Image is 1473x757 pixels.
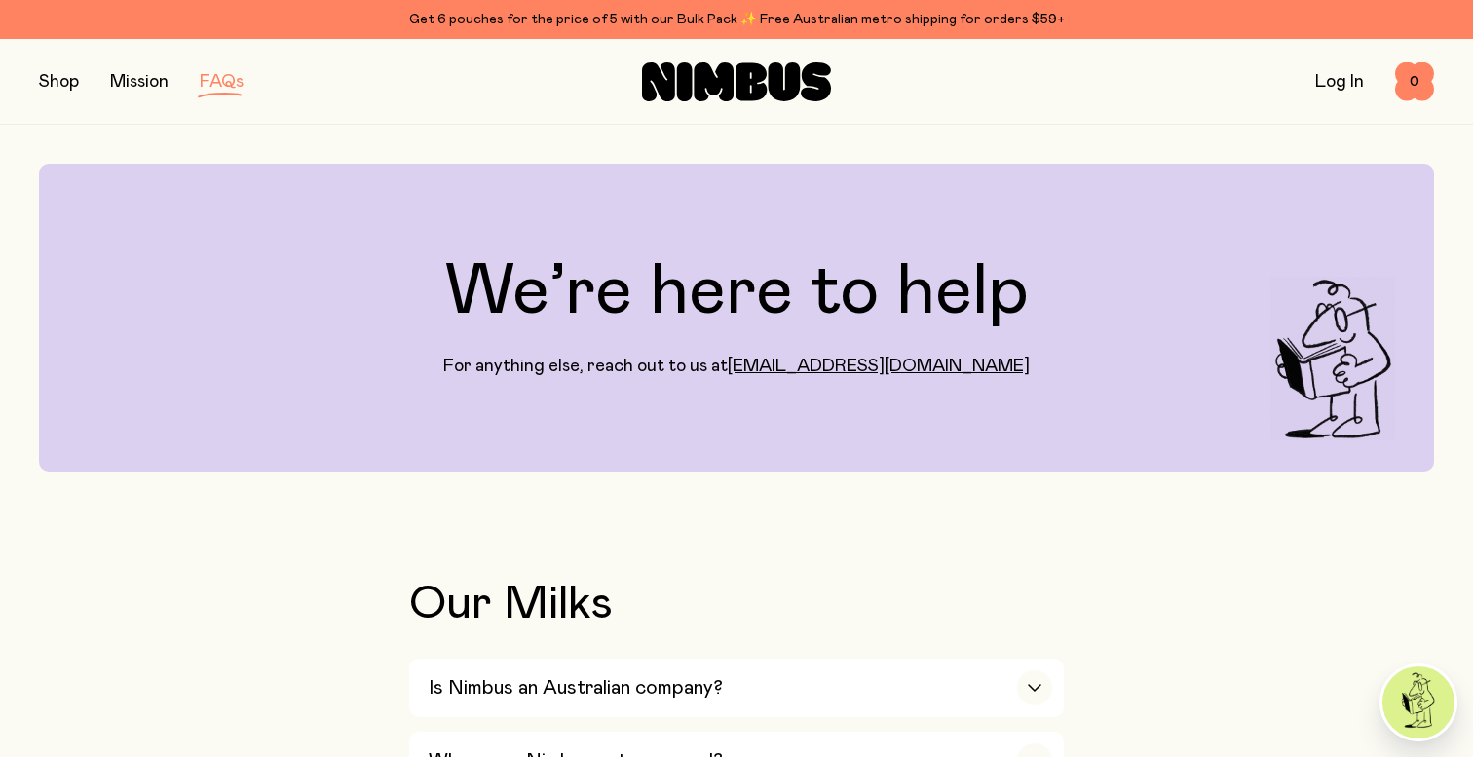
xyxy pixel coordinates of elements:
[110,73,169,91] a: Mission
[443,355,1030,378] p: For anything else, reach out to us at
[728,358,1030,375] a: [EMAIL_ADDRESS][DOMAIN_NAME]
[200,73,244,91] a: FAQs
[409,659,1064,717] button: Is Nimbus an Australian company?
[1395,62,1434,101] button: 0
[1315,73,1364,91] a: Log In
[445,257,1029,327] h1: We’re here to help
[1382,666,1454,738] img: agent
[409,581,1064,627] h2: Our Milks
[39,8,1434,31] div: Get 6 pouches for the price of 5 with our Bulk Pack ✨ Free Australian metro shipping for orders $59+
[429,676,723,700] h3: Is Nimbus an Australian company?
